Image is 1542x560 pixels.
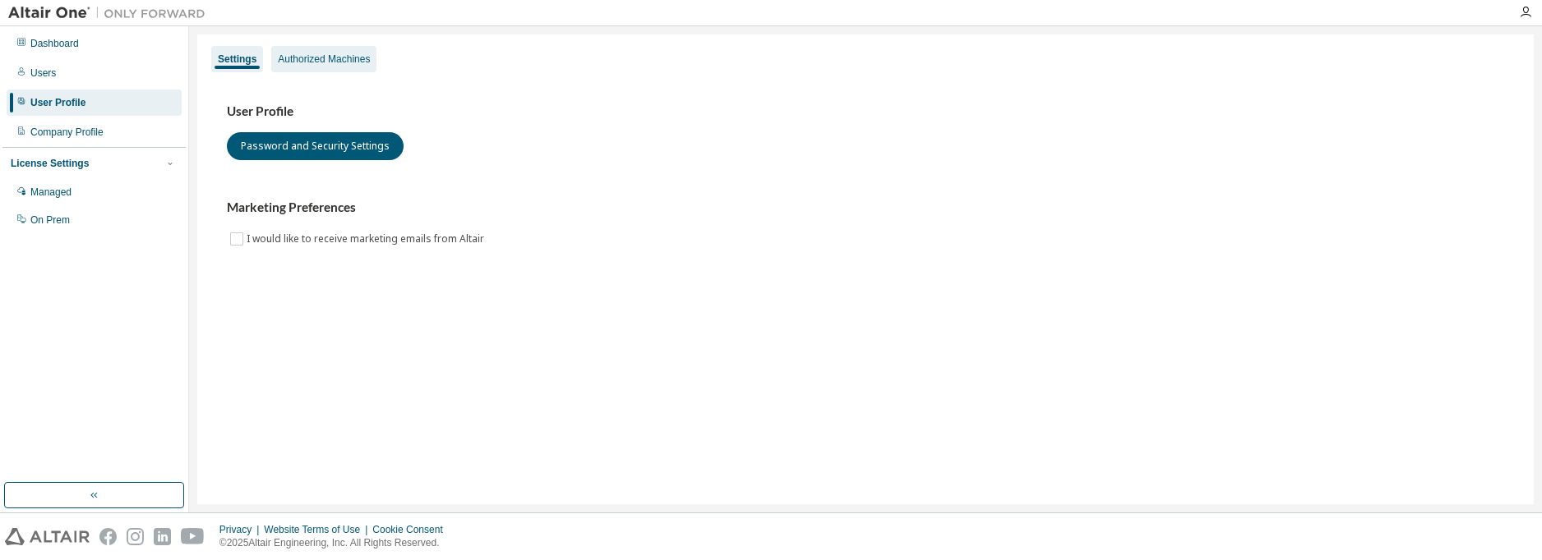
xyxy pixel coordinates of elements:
div: License Settings [11,157,89,170]
img: instagram.svg [127,528,144,545]
img: Altair One [8,5,214,21]
img: linkedin.svg [154,528,171,545]
div: On Prem [30,213,70,227]
div: Website Terms of Use [264,523,372,536]
h3: User Profile [227,103,1504,120]
div: Users [30,67,56,80]
div: Authorized Machines [278,53,370,66]
div: Settings [218,53,256,66]
div: Company Profile [30,126,104,139]
button: Password and Security Settings [227,132,404,160]
img: altair_logo.svg [5,528,90,545]
label: I would like to receive marketing emails from Altair [247,229,487,249]
div: Managed [30,186,72,199]
img: youtube.svg [181,528,205,545]
h3: Marketing Preferences [227,200,1504,216]
img: facebook.svg [99,528,117,545]
div: Dashboard [30,37,79,50]
div: User Profile [30,96,85,109]
p: © 2025 Altair Engineering, Inc. All Rights Reserved. [219,536,453,550]
div: Privacy [219,523,264,536]
div: Cookie Consent [372,523,452,536]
